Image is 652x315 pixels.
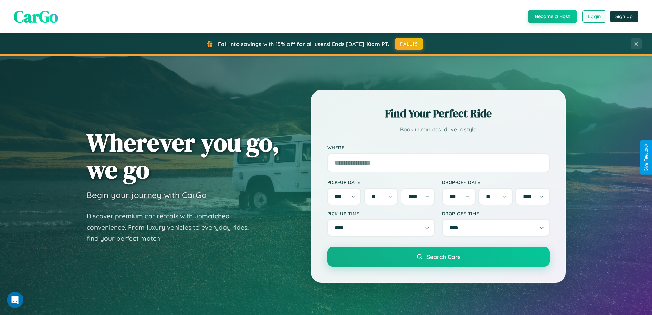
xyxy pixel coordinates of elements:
span: CarGo [14,5,58,28]
button: Search Cars [327,247,550,267]
label: Pick-up Date [327,179,435,185]
label: Where [327,145,550,150]
span: Fall into savings with 15% off for all users! Ends [DATE] 10am PT. [218,40,389,47]
p: Discover premium car rentals with unmatched convenience. From luxury vehicles to everyday rides, ... [87,210,258,244]
iframe: Intercom live chat [7,292,23,308]
label: Drop-off Date [442,179,550,185]
span: Search Cars [426,253,460,261]
button: Become a Host [528,10,577,23]
div: Give Feedback [644,144,649,171]
label: Pick-up Time [327,210,435,216]
p: Book in minutes, drive in style [327,124,550,134]
h1: Wherever you go, we go [87,129,280,183]
label: Drop-off Time [442,210,550,216]
button: FALL15 [395,38,423,50]
button: Login [582,10,606,23]
h2: Find Your Perfect Ride [327,106,550,121]
h3: Begin your journey with CarGo [87,190,207,200]
button: Sign Up [610,11,638,22]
